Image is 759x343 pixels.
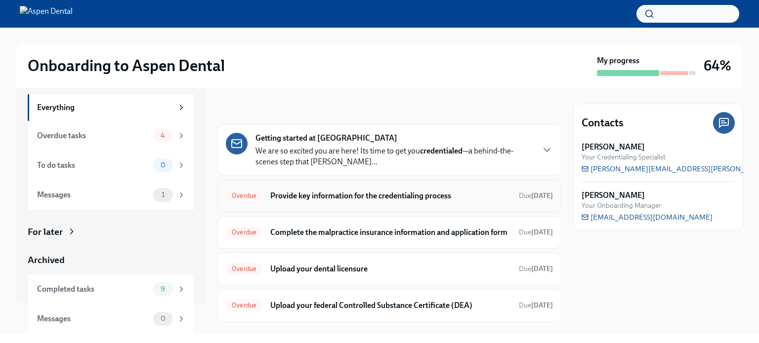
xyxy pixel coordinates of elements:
[155,161,171,169] span: 0
[270,300,511,311] h6: Upload your federal Controlled Substance Certificate (DEA)
[28,304,194,334] a: Messages0
[519,265,553,273] span: Due
[37,102,173,113] div: Everything
[270,191,511,201] h6: Provide key information for the credentialing process
[531,191,553,200] strong: [DATE]
[28,226,63,238] div: For later
[597,55,639,66] strong: My progress
[519,264,553,273] span: August 28th, 2025 09:00
[582,190,645,201] strong: [PERSON_NAME]
[270,227,511,238] h6: Complete the malpractice insurance information and application form
[37,160,149,171] div: To do tasks
[519,228,553,236] span: Due
[519,191,553,200] span: August 14th, 2025 09:00
[28,151,194,180] a: To do tasks0
[155,132,171,139] span: 4
[226,225,553,240] a: OverdueComplete the malpractice insurance information and application formDue[DATE]
[582,142,645,152] strong: [PERSON_NAME]
[226,261,553,277] a: OverdueUpload your dental licensureDue[DATE]
[582,201,661,210] span: Your Onboarding Manager
[226,229,262,236] span: Overdue
[519,228,553,237] span: August 14th, 2025 09:00
[420,146,463,155] strong: credentialed
[37,313,149,324] div: Messages
[28,121,194,151] a: Overdue tasks4
[20,6,73,22] img: Aspen Dental
[226,192,262,199] span: Overdue
[519,301,553,309] span: Due
[519,301,553,310] span: August 28th, 2025 09:00
[37,284,149,295] div: Completed tasks
[270,264,511,274] h6: Upload your dental licensure
[582,212,713,222] a: [EMAIL_ADDRESS][DOMAIN_NAME]
[582,115,624,130] h4: Contacts
[37,130,149,141] div: Overdue tasks
[226,302,262,309] span: Overdue
[28,180,194,210] a: Messages1
[155,315,171,322] span: 0
[519,191,553,200] span: Due
[531,301,553,309] strong: [DATE]
[704,57,731,75] h3: 64%
[582,152,666,162] span: Your Credentialing Specialist
[28,56,225,76] h2: Onboarding to Aspen Dental
[255,133,397,144] strong: Getting started at [GEOGRAPHIC_DATA]
[156,191,170,198] span: 1
[155,285,171,293] span: 9
[37,190,149,200] div: Messages
[226,188,553,204] a: OverdueProvide key information for the credentialing processDue[DATE]
[226,265,262,272] span: Overdue
[28,94,194,121] a: Everything
[28,254,194,267] a: Archived
[217,104,264,116] div: In progress
[28,274,194,304] a: Completed tasks9
[531,228,553,236] strong: [DATE]
[28,226,194,238] a: For later
[531,265,553,273] strong: [DATE]
[226,298,553,313] a: OverdueUpload your federal Controlled Substance Certificate (DEA)Due[DATE]
[255,146,533,167] p: We are so excited you are here! Its time to get you —a behind-the-scenes step that [PERSON_NAME]...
